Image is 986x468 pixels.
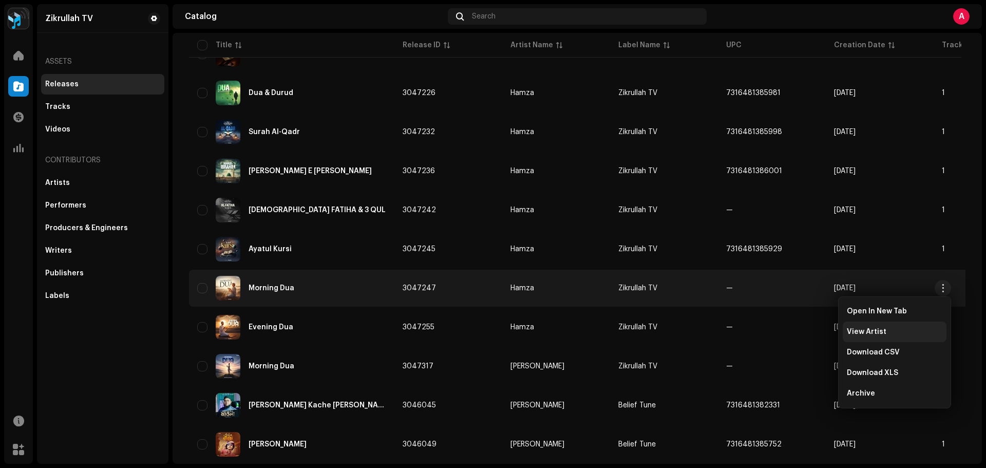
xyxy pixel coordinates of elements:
[834,128,856,136] span: Oct 8, 2025
[834,40,885,50] div: Creation Date
[847,307,907,315] span: Open In New Tab
[8,8,29,29] img: 2dae3d76-597f-44f3-9fef-6a12da6d2ece
[403,207,436,214] span: 3047242
[510,89,602,97] span: Hamza
[726,402,780,409] span: 7316481382331
[216,276,240,301] img: 1c754723-7319-4484-b94e-a88f612d9211
[618,246,657,253] span: Zikrullah TV
[249,207,386,214] div: SURAH FATIHA & 3 QUL
[726,363,733,370] span: —
[726,324,733,331] span: —
[726,89,781,97] span: 7316481385981
[510,402,564,409] div: [PERSON_NAME]
[834,207,856,214] span: Oct 8, 2025
[249,363,294,370] div: Morning Dua
[618,285,657,292] span: Zikrullah TV
[403,246,435,253] span: 3047245
[726,246,782,253] span: 7316481385929
[45,292,69,300] div: Labels
[726,285,733,292] span: —
[403,128,435,136] span: 3047232
[510,128,534,136] div: Hamza
[618,207,657,214] span: Zikrullah TV
[847,348,900,357] span: Download CSV
[510,167,602,175] span: Hamza
[403,441,437,448] span: 3046049
[216,354,240,379] img: a8c222d0-767d-4173-b0ea-74c6c8e25ae9
[216,432,240,457] img: 2736c895-a29c-4d51-8c5d-da5e77a0d945
[249,128,300,136] div: Surah Al-Qadr
[249,441,307,448] div: Anta Nabi
[510,167,534,175] div: Hamza
[216,393,240,418] img: 213f8e36-616a-49a7-a9e1-0f8f2989a701
[216,120,240,144] img: 68829cbc-920f-48f7-8cfb-e294659ecd89
[249,324,293,331] div: Evening Dua
[45,224,128,232] div: Producers & Engineers
[510,324,602,331] span: Hamza
[618,167,657,175] span: Zikrullah TV
[618,441,656,448] span: Belief Tune
[834,285,856,292] span: Oct 8, 2025
[618,89,657,97] span: Zikrullah TV
[249,246,292,253] div: Ayatul Kursi
[510,207,602,214] span: Hamza
[510,207,534,214] div: Hamza
[216,198,240,222] img: 140fc69b-d6d0-401c-ba30-6a3bb22ec2fa
[403,167,435,175] span: 3047236
[510,441,602,448] span: Sheikh Zayed
[249,89,293,97] div: Dua & Durud
[249,167,372,175] div: Durud E Ibrahim
[41,49,164,74] re-a-nav-header: Assets
[726,441,782,448] span: 7316481385752
[45,103,70,111] div: Tracks
[403,89,435,97] span: 3047226
[834,363,856,370] span: Oct 8, 2025
[510,441,564,448] div: [PERSON_NAME]
[41,148,164,173] re-a-nav-header: Contributors
[216,40,232,50] div: Title
[510,285,602,292] span: Hamza
[834,324,856,331] span: Oct 8, 2025
[403,40,441,50] div: Release ID
[618,40,660,50] div: Label Name
[510,246,602,253] span: Hamza
[847,328,886,336] span: View Artist
[953,8,970,25] div: A
[510,324,534,331] div: Hamza
[510,89,534,97] div: Hamza
[403,324,434,331] span: 3047255
[249,285,294,292] div: Morning Dua
[618,402,656,409] span: Belief Tune
[847,389,875,398] span: Archive
[45,269,84,277] div: Publishers
[41,263,164,284] re-m-nav-item: Publishers
[403,285,436,292] span: 3047247
[45,201,86,210] div: Performers
[834,167,856,175] span: Oct 8, 2025
[403,363,433,370] span: 3047317
[41,119,164,140] re-m-nav-item: Videos
[45,179,70,187] div: Artists
[41,74,164,95] re-m-nav-item: Releases
[510,246,534,253] div: Hamza
[834,402,856,409] span: Oct 7, 2025
[249,402,386,409] div: Tomar Kache Ja Chai Mawla
[726,167,782,175] span: 7316481386001
[41,286,164,306] re-m-nav-item: Labels
[726,207,733,214] span: —
[403,402,436,409] span: 3046045
[510,363,564,370] div: [PERSON_NAME]
[216,237,240,261] img: c0764ad2-a415-4506-9650-00e3238c2184
[510,363,602,370] span: Abdullah Al Bahar
[618,324,657,331] span: Zikrullah TV
[41,218,164,238] re-m-nav-item: Producers & Engineers
[216,159,240,183] img: 8348a788-c3cb-4b74-af25-15e925685ada
[510,128,602,136] span: Hamza
[726,128,782,136] span: 7316481385998
[847,369,898,377] span: Download XLS
[45,125,70,134] div: Videos
[185,12,444,21] div: Catalog
[45,80,79,88] div: Releases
